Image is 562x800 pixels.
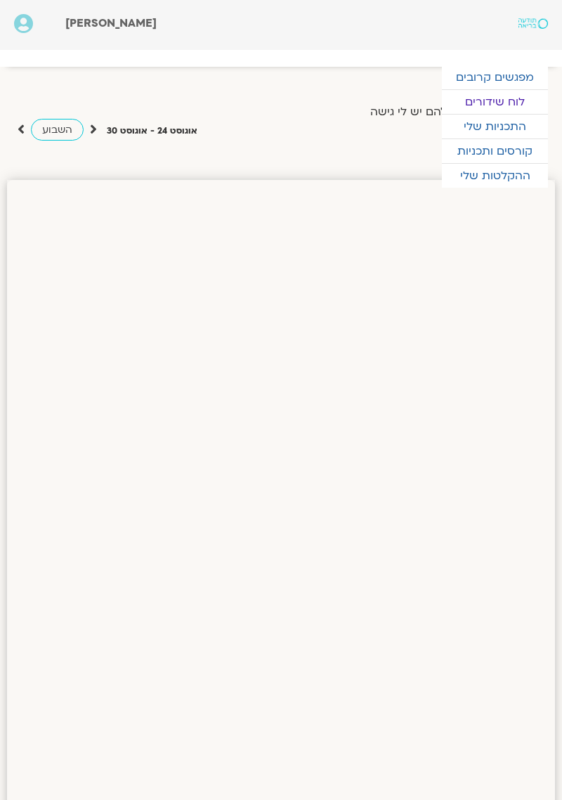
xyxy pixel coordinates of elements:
[442,139,548,163] a: קורסים ותכניות
[370,105,532,118] label: הצג רק הרצאות להם יש לי גישה
[42,123,72,136] span: השבוע
[107,124,197,138] p: אוגוסט 24 - אוגוסט 30
[442,65,548,89] a: מפגשים קרובים
[442,164,548,188] a: ההקלטות שלי
[31,119,84,141] a: השבוע
[442,90,548,114] a: לוח שידורים
[442,115,548,138] a: התכניות שלי
[65,15,157,31] span: [PERSON_NAME]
